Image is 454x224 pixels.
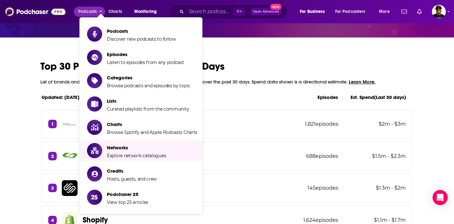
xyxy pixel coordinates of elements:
[317,94,338,100] p: Episodes
[107,28,176,34] span: Podcasts
[134,7,157,16] span: Monitoring
[253,10,279,13] span: Open Advanced
[51,121,54,127] p: 1
[316,217,338,223] span: episodes
[42,172,412,203] a: 3Squarespace logoSquarespace145episodes$1.3m - $2m
[305,121,338,127] p: 1,821
[42,94,305,100] p: Updated: [DATE]
[351,185,406,191] p: $1.3m - $2m
[331,7,375,17] button: open menu
[51,153,54,159] p: 2
[415,6,424,17] a: Show notifications dropdown
[107,168,157,174] span: Credits
[351,94,406,100] p: Est. Spend
[186,7,233,17] input: Search podcasts, credits, & more...
[316,153,338,159] span: episodes
[335,7,365,16] span: For Podcasters
[250,8,282,15] button: Open AdvancedNew
[432,5,446,19] span: Logged in as Stewart from Sat Chats
[379,7,390,16] span: More
[107,199,148,205] span: View top 25 articles
[270,4,282,10] span: New
[42,140,412,170] a: 2BetterHelp logoBetterHelp688episodes$1.5m - $2.3m
[74,7,105,17] button: close menu
[107,145,166,151] span: Networks
[62,148,78,164] img: BetterHelp logo
[175,4,293,19] div: Search podcasts, credits, & more...
[107,176,157,182] span: Hosts, guests, and crew
[432,5,446,19] img: User Profile
[432,5,446,19] button: Show profile menu
[233,8,245,16] span: ⌘ K
[78,7,97,16] span: Podcasts
[107,36,176,42] span: Discover new podcasts to follow
[351,153,406,159] p: $1.5m - $2.3m
[62,180,78,196] img: Squarespace logo
[433,190,448,205] div: Open Intercom Messenger
[40,60,414,72] h2: Top 30 Podcast Sponsors in Last 30 Days
[51,217,54,223] p: 4
[107,153,166,158] span: Explore network catalogues
[107,51,184,57] span: Episodes
[62,116,78,132] img: Mint Mobile logo
[349,79,375,85] span: Learn More.
[351,121,406,127] p: $2m - $3m
[107,106,189,112] span: Curated playlists from the community
[316,185,338,191] span: episodes
[107,129,197,135] span: Browse Spotify and Apple Podcasts Charts
[40,79,414,85] p: List of brands and advertisers who spent the most on podcast advertising over the past 30 days. S...
[374,94,406,100] span: (Last 30 days)
[130,7,165,17] button: open menu
[51,185,54,191] p: 3
[107,75,190,81] span: Categories
[306,153,338,159] p: 688
[5,6,66,18] img: Podchaser - Follow, Share and Rate Podcasts
[108,7,122,16] span: Charts
[42,108,412,139] a: 1Mint Mobile logoMint Mobile1,821episodes$2m - $3m
[303,217,338,223] p: 1,624
[107,121,197,127] span: Charts
[107,83,190,89] span: Browse podcasts and episodes by topic
[104,7,126,17] a: Charts
[375,7,398,17] button: open menu
[307,185,338,191] p: 145
[107,98,189,104] span: Lists
[351,217,406,223] p: $1.1m - $1.7m
[107,60,184,65] span: Listen to episodes from any podcast
[399,6,410,17] a: Show notifications dropdown
[295,7,333,17] button: open menu
[316,121,338,127] span: episodes
[107,191,148,197] span: Podchaser 25
[300,7,325,16] span: For Business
